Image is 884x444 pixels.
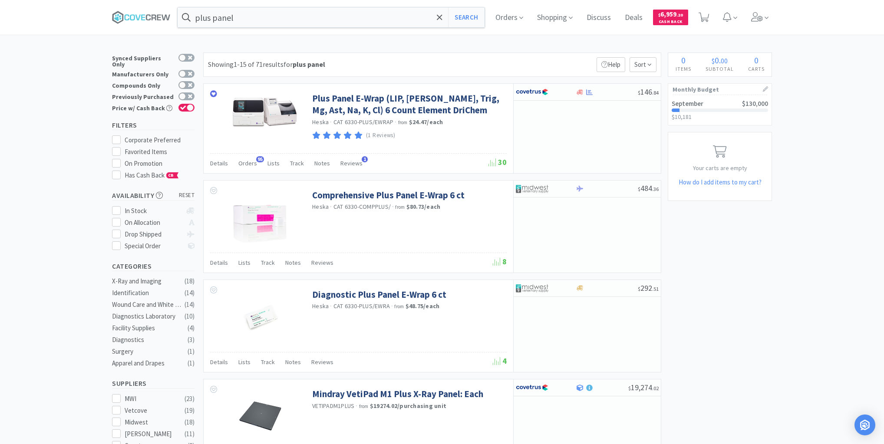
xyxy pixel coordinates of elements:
span: $130,000 [742,99,768,108]
div: Price w/ Cash Back [112,104,174,111]
img: 77fca1acd8b6420a9015268ca798ef17_1.png [516,86,548,99]
div: Corporate Preferred [125,135,195,145]
div: Vetcove [125,405,178,416]
a: Heska [312,302,329,310]
span: Notes [314,159,330,167]
div: Special Order [125,241,182,251]
div: MWI [125,394,178,404]
span: $ [638,89,640,96]
div: Facility Supplies [112,323,182,333]
span: VETIPADM1PLUS [312,402,354,410]
p: (1 Reviews) [366,131,396,140]
h4: Items [668,65,698,73]
span: . 20 [676,12,683,18]
h5: Filters [112,120,195,130]
img: 4dd14cff54a648ac9e977f0c5da9bc2e_5.png [516,182,548,195]
span: Reviews [340,159,363,167]
h5: How do I add items to my cart? [668,177,772,187]
div: Midwest [125,417,178,428]
div: ( 3 ) [188,335,195,345]
span: $ [638,186,640,192]
span: $ [712,56,715,65]
span: · [395,118,396,126]
a: Deals [621,14,646,22]
div: Drop Shipped [125,229,182,240]
span: . 02 [652,385,659,391]
div: . [698,56,741,65]
span: . 36 [652,186,659,192]
span: CB [167,173,175,178]
span: $ [658,12,660,18]
input: Search by item, sku, manufacturer, ingredient, size... [178,7,485,27]
div: Favorited Items [125,147,195,157]
span: 6,959 [658,10,683,18]
a: Mindray VetiPad M1 Plus X-Ray Panel: Each [312,388,483,400]
img: 77fca1acd8b6420a9015268ca798ef17_1.png [516,381,548,394]
span: Details [210,159,228,167]
div: ( 19 ) [185,405,195,416]
a: Plus Panel E-Wrap (LIP, [PERSON_NAME], Trig, Mg, Ast, Na, K, Cl) 6 Count Element DriChem [312,92,505,116]
span: 30 [488,157,507,167]
h5: Categories [112,261,195,271]
span: 95 [256,156,264,162]
span: Track [261,259,275,266]
img: 93e74ab6293841da8bbf0cb46fe17218_486114.jpeg [232,289,288,345]
div: Showing 1-15 of 71 results [208,59,325,70]
span: 19,274 [628,382,659,392]
img: 4dd14cff54a648ac9e977f0c5da9bc2e_5.png [516,282,548,295]
h5: Availability [112,191,195,201]
strong: plus panel [293,60,325,69]
span: · [330,302,332,310]
span: 1 [362,156,368,162]
div: Identification [112,288,182,298]
a: Heska [312,118,329,126]
div: ( 18 ) [185,417,195,428]
a: Diagnostic Plus Panel E-Wrap 6 ct [312,289,446,300]
a: September$130,000$10,181 [668,95,772,125]
div: ( 1 ) [188,358,195,368]
span: Lists [238,358,251,366]
span: CAT 6330-PLUS/EWRAP [333,118,394,126]
strong: $80.73 / each [406,203,441,210]
strong: $19274.02 / purchasing unit [370,402,446,410]
span: 0 [681,55,686,66]
span: Notes [285,259,301,266]
span: $10,181 [672,113,692,121]
span: 8 [493,257,507,266]
strong: $24.47 / each [409,118,443,126]
div: On Allocation [125,217,182,228]
span: CAT 6330-PLUS/EWRA [333,302,390,310]
span: 00 [721,56,728,65]
div: ( 10 ) [185,311,195,322]
span: Track [290,159,304,167]
img: ab7306b54a084bc29251dd1abf0194cb_348005.jpeg [217,92,303,130]
div: ( 11 ) [185,429,195,439]
span: · [392,203,394,210]
span: for [284,60,325,69]
div: Compounds Only [112,81,174,89]
div: X-Ray and Imaging [112,276,182,286]
span: · [391,302,393,310]
div: On Promotion [125,158,195,169]
span: Lists [267,159,280,167]
div: ( 18 ) [185,276,195,286]
span: Details [210,259,228,266]
a: Heska [312,203,329,210]
div: Open Intercom Messenger [854,414,875,435]
div: Wound Care and White Goods [112,299,182,310]
span: Orders [238,159,257,167]
h4: Carts [741,65,772,73]
span: . 84 [652,89,659,96]
span: . 51 [652,286,659,292]
span: 146 [638,87,659,97]
span: from [394,303,404,309]
h4: Subtotal [698,65,741,73]
span: · [330,203,332,210]
span: reset [179,191,195,200]
span: from [359,403,369,409]
div: ( 14 ) [185,299,195,310]
span: Track [261,358,275,366]
span: 484 [638,183,659,193]
div: ( 14 ) [185,288,195,298]
span: CAT 6330-COMPPLUS/ [333,203,391,210]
